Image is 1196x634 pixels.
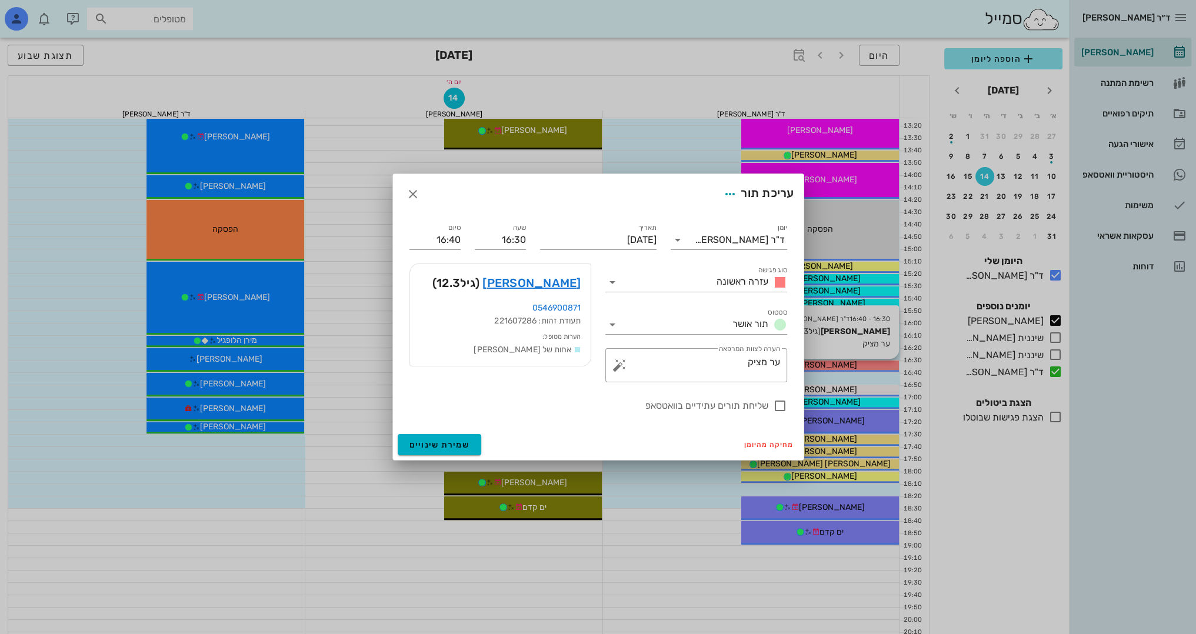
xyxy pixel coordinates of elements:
[718,345,779,353] label: הערה לצוות המרפאה
[605,315,787,334] div: סטטוסתור אושר
[671,231,787,249] div: יומןד"ר [PERSON_NAME]
[758,266,787,275] label: סוג פגישה
[512,223,526,232] label: שעה
[768,308,787,317] label: סטטוס
[448,223,461,232] label: סיום
[638,223,657,232] label: תאריך
[777,223,787,232] label: יומן
[605,273,787,292] div: סוג פגישהעזרה ראשונה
